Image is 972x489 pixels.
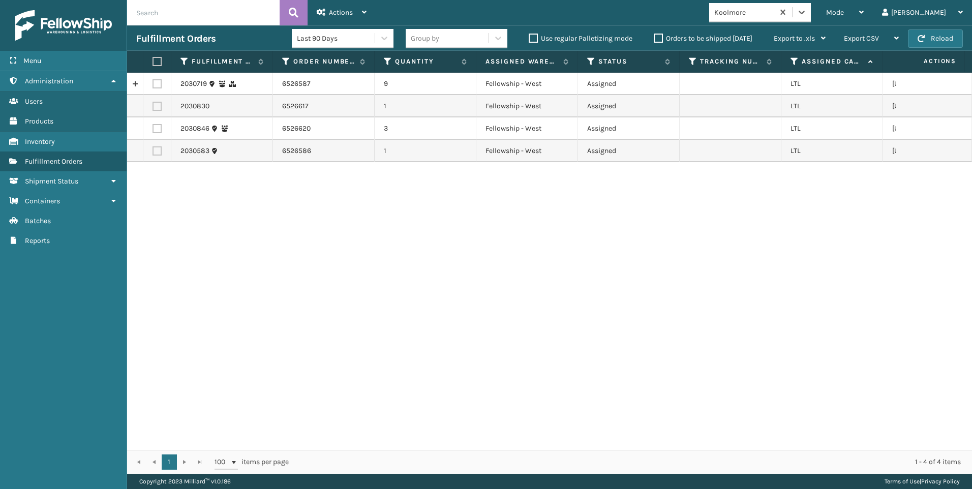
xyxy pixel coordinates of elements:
[25,97,43,106] span: Users
[654,34,752,43] label: Orders to be shipped [DATE]
[781,95,883,117] td: LTL
[921,478,960,485] a: Privacy Policy
[273,95,375,117] td: 6526617
[375,117,476,140] td: 3
[781,73,883,95] td: LTL
[25,177,78,186] span: Shipment Status
[476,117,578,140] td: Fellowship - West
[375,95,476,117] td: 1
[700,57,762,66] label: Tracking Number
[303,457,961,467] div: 1 - 4 of 4 items
[273,117,375,140] td: 6526620
[180,79,207,89] a: 2030719
[892,53,962,70] span: Actions
[215,457,230,467] span: 100
[578,140,680,162] td: Assigned
[802,57,863,66] label: Assigned Carrier Service
[15,10,112,41] img: logo
[25,77,73,85] span: Administration
[781,117,883,140] td: LTL
[375,140,476,162] td: 1
[25,137,55,146] span: Inventory
[297,33,376,44] div: Last 90 Days
[180,101,209,111] a: 2030830
[485,57,558,66] label: Assigned Warehouse
[25,117,53,126] span: Products
[293,57,355,66] label: Order Number
[192,57,253,66] label: Fulfillment Order Id
[411,33,439,44] div: Group by
[476,140,578,162] td: Fellowship - West
[25,217,51,225] span: Batches
[25,157,82,166] span: Fulfillment Orders
[25,197,60,205] span: Containers
[529,34,632,43] label: Use regular Palletizing mode
[476,73,578,95] td: Fellowship - West
[578,95,680,117] td: Assigned
[885,474,960,489] div: |
[395,57,457,66] label: Quantity
[908,29,963,48] button: Reload
[273,73,375,95] td: 6526587
[375,73,476,95] td: 9
[714,7,775,18] div: Koolmore
[826,8,844,17] span: Mode
[180,146,209,156] a: 2030583
[774,34,815,43] span: Export to .xls
[476,95,578,117] td: Fellowship - West
[25,236,50,245] span: Reports
[162,454,177,470] a: 1
[215,454,289,470] span: items per page
[578,117,680,140] td: Assigned
[844,34,879,43] span: Export CSV
[885,478,920,485] a: Terms of Use
[781,140,883,162] td: LTL
[139,474,231,489] p: Copyright 2023 Milliard™ v 1.0.186
[578,73,680,95] td: Assigned
[23,56,41,65] span: Menu
[598,57,660,66] label: Status
[180,124,209,134] a: 2030846
[329,8,353,17] span: Actions
[273,140,375,162] td: 6526586
[136,33,216,45] h3: Fulfillment Orders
